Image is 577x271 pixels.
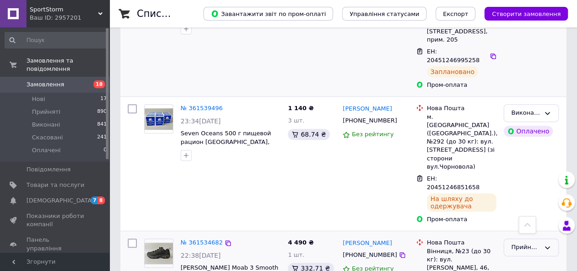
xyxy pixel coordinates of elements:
[32,95,45,103] span: Нові
[427,113,496,171] div: м. [GEOGRAPHIC_DATA] ([GEOGRAPHIC_DATA].), №292 (до 30 кг): вул. [STREET_ADDRESS] (зі сторони вул...
[32,121,60,129] span: Виконані
[32,133,63,142] span: Скасовані
[26,181,84,189] span: Товари та послуги
[181,252,221,259] span: 22:38[DATE]
[341,115,399,127] div: [PHONE_NUMBER]
[427,66,478,77] div: Заплановано
[427,104,496,112] div: Нова Пошта
[427,239,496,247] div: Нова Пошта
[26,80,64,89] span: Замовлення
[97,121,107,129] span: 841
[30,14,109,22] div: Ваш ID: 2957201
[145,108,173,130] img: Фото товару
[343,105,392,113] a: [PERSON_NAME]
[26,212,84,228] span: Показники роботи компанії
[492,11,561,17] span: Створити замовлення
[484,7,568,21] button: Створити замовлення
[26,57,109,73] span: Замовлення та повідомлення
[211,10,326,18] span: Завантажити звіт по пром-оплаті
[343,239,392,248] a: [PERSON_NAME]
[504,126,553,137] div: Оплачено
[32,146,61,154] span: Оплачені
[288,239,313,246] span: 4 490 ₴
[181,117,221,125] span: 23:34[DATE]
[288,129,329,140] div: 68.74 ₴
[443,11,468,17] span: Експорт
[97,108,107,116] span: 890
[427,48,480,64] span: ЕН: 20451246995258
[5,32,108,48] input: Пошук
[144,104,173,133] a: Фото товару
[144,239,173,268] a: Фото товару
[137,8,229,19] h1: Список замовлень
[100,95,107,103] span: 17
[427,193,496,212] div: На шляху до одержувача
[181,239,223,246] a: № 361534682
[342,7,426,21] button: Управління статусами
[26,165,71,174] span: Повідомлення
[352,131,394,138] span: Без рейтингу
[32,108,60,116] span: Прийняті
[341,249,399,261] div: [PHONE_NUMBER]
[97,133,107,142] span: 241
[181,105,223,112] a: № 361539496
[288,105,313,112] span: 1 140 ₴
[91,197,98,204] span: 7
[475,10,568,17] a: Створити замовлення
[349,11,419,17] span: Управління статусами
[427,175,480,191] span: ЕН: 20451246851658
[94,80,105,88] span: 18
[26,197,94,205] span: [DEMOGRAPHIC_DATA]
[511,108,540,118] div: Виконано
[98,197,105,204] span: 8
[203,7,333,21] button: Завантажити звіт по пром-оплаті
[104,146,107,154] span: 0
[288,251,304,258] span: 1 шт.
[427,215,496,223] div: Пром-оплата
[181,130,281,162] a: Seven Oceans 500 г пищевой рацион [GEOGRAPHIC_DATA], аварийное питание, аварийный рацион, сухпай,...
[26,236,84,252] span: Панель управління
[511,243,540,252] div: Прийнято
[145,243,173,264] img: Фото товару
[30,5,98,14] span: SportStorm
[427,81,496,89] div: Пром-оплата
[436,7,476,21] button: Експорт
[288,117,304,124] span: 3 шт.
